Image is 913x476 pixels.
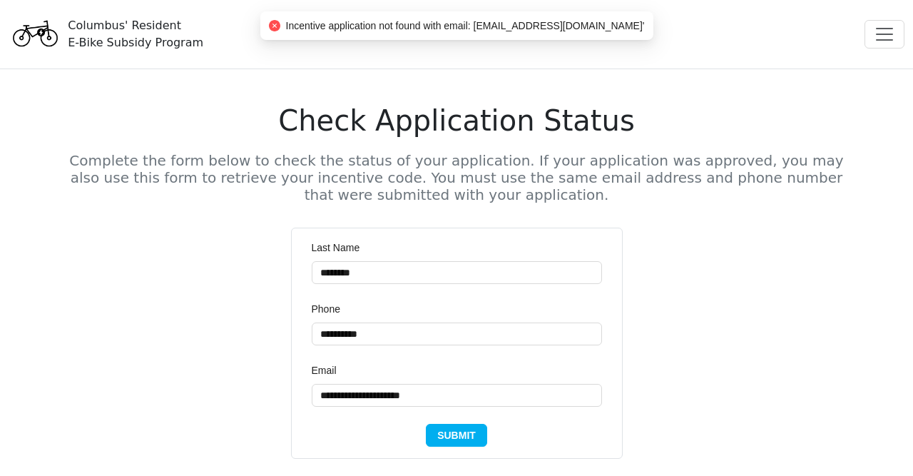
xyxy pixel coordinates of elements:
input: Phone [312,323,602,345]
img: Program logo [9,9,62,59]
button: Toggle navigation [864,20,904,49]
label: Last Name [312,240,370,255]
input: Last Name [312,261,602,284]
span: close-circle [269,20,280,31]
a: Columbus' ResidentE-Bike Subsidy Program [9,25,203,42]
h1: Check Application Status [67,103,846,138]
button: Submit [426,424,487,447]
h5: Complete the form below to check the status of your application. If your application was approved... [67,152,846,203]
label: Email [312,363,347,378]
label: Phone [312,301,350,317]
input: Email [312,384,602,407]
span: Incentive application not found with email: [EMAIL_ADDRESS][DOMAIN_NAME]' [286,18,645,34]
span: Submit [437,427,476,443]
div: Columbus' Resident E-Bike Subsidy Program [68,17,203,51]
